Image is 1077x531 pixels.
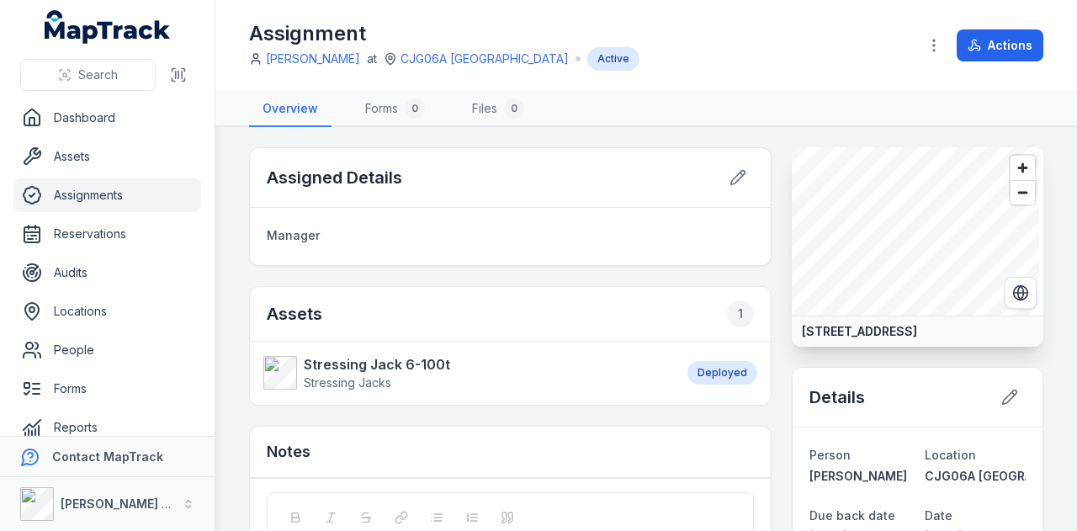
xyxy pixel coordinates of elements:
a: Assignments [13,178,201,212]
button: Zoom out [1011,180,1035,204]
div: Deployed [687,361,757,385]
strong: [PERSON_NAME] Group [61,496,199,511]
div: 0 [504,98,524,119]
a: Audits [13,256,201,289]
span: Stressing Jacks [304,375,391,390]
div: 0 [405,98,425,119]
button: Switch to Satellite View [1005,277,1037,309]
button: Zoom in [1011,156,1035,180]
h2: Details [809,385,865,409]
a: Locations [13,295,201,328]
a: [PERSON_NAME] [266,50,360,67]
h3: Notes [267,440,310,464]
span: at [367,50,377,67]
a: [PERSON_NAME] [809,468,910,485]
a: Overview [249,92,332,127]
span: Date [925,508,952,523]
a: Assets [13,140,201,173]
span: Location [925,448,976,462]
h1: Assignment [249,20,639,47]
strong: [STREET_ADDRESS] [802,323,917,340]
a: Files0 [459,92,538,127]
a: Stressing Jack 6-100tStressing Jacks [263,354,671,391]
a: People [13,333,201,367]
a: CJG06A [GEOGRAPHIC_DATA] [925,468,1026,485]
a: CJG06A [GEOGRAPHIC_DATA] [401,50,569,67]
strong: Contact MapTrack [52,449,163,464]
span: Due back date [809,508,895,523]
a: Forms0 [352,92,438,127]
canvas: Map [792,147,1039,316]
h2: Assigned Details [267,166,402,189]
a: Forms [13,372,201,406]
button: Actions [957,29,1043,61]
h2: Assets [267,300,754,327]
span: Search [78,66,118,83]
a: Reports [13,411,201,444]
span: Manager [267,228,320,242]
a: Reservations [13,217,201,251]
div: 1 [727,300,754,327]
button: Search [20,59,156,91]
strong: Stressing Jack 6-100t [304,354,450,374]
div: Active [587,47,639,71]
span: Person [809,448,851,462]
a: Dashboard [13,101,201,135]
a: MapTrack [45,10,171,44]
